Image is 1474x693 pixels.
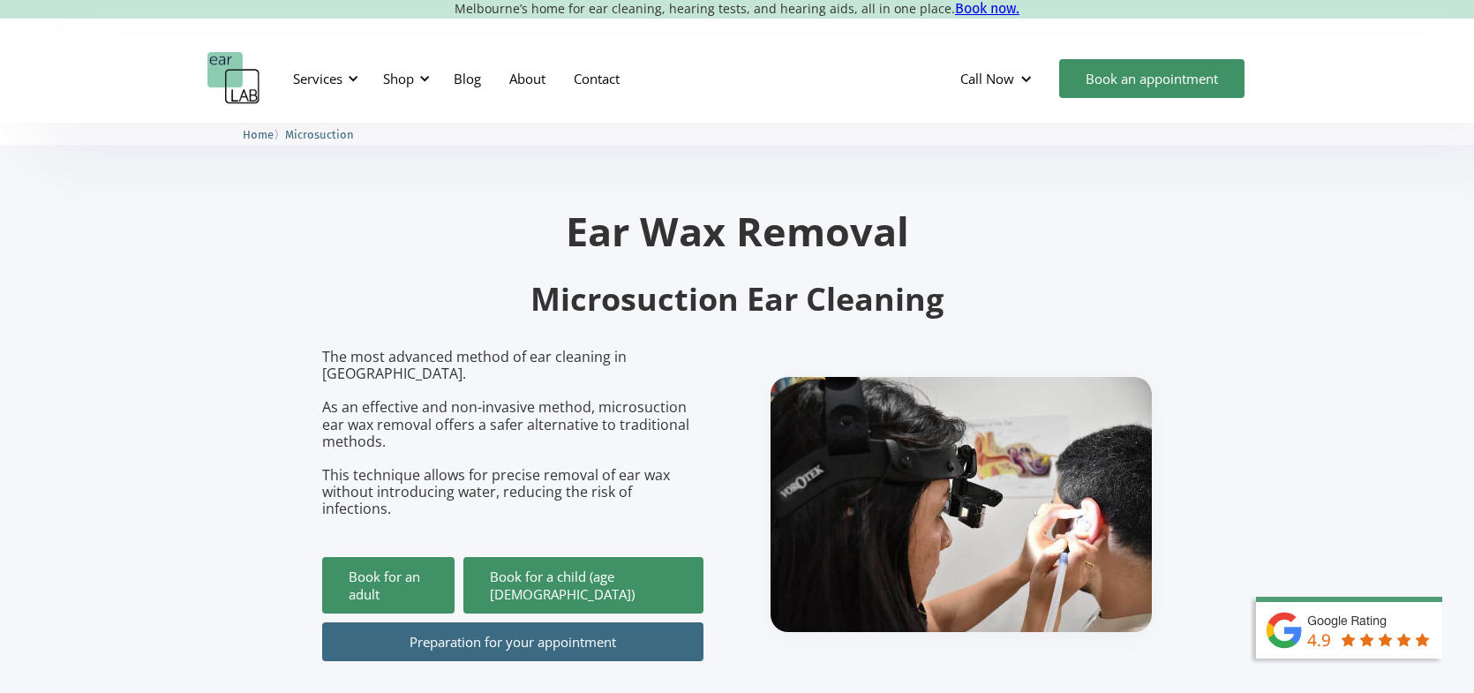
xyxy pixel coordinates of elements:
a: Book for an adult [322,557,455,614]
a: home [207,52,260,105]
a: Book an appointment [1059,59,1245,98]
a: Blog [440,53,495,104]
img: boy getting ear checked. [771,377,1152,632]
a: Home [243,125,274,142]
div: Call Now [946,52,1050,105]
div: Services [293,70,342,87]
h1: Ear Wax Removal [322,211,1152,251]
a: Microsuction [285,125,354,142]
span: Home [243,128,274,141]
a: Preparation for your appointment [322,622,703,661]
div: Services [282,52,364,105]
a: Contact [560,53,634,104]
div: Shop [372,52,435,105]
div: Call Now [960,70,1014,87]
a: About [495,53,560,104]
a: Book for a child (age [DEMOGRAPHIC_DATA]) [463,557,703,614]
div: Shop [383,70,414,87]
span: Microsuction [285,128,354,141]
li: 〉 [243,125,285,144]
p: The most advanced method of ear cleaning in [GEOGRAPHIC_DATA]. As an effective and non-invasive m... [322,349,703,518]
h2: Microsuction Ear Cleaning [322,279,1152,320]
